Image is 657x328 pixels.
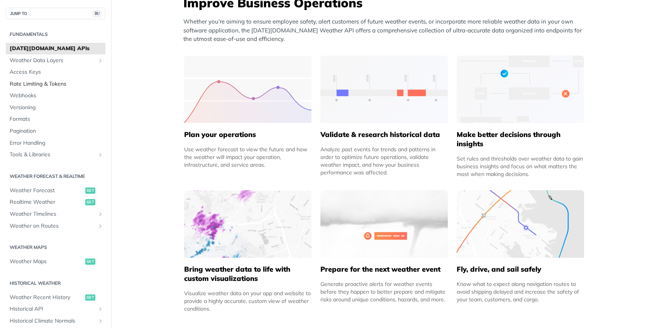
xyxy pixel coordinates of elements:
[10,294,83,301] span: Weather Recent History
[6,303,105,315] a: Historical APIShow subpages for Historical API
[6,280,105,287] h2: Historical Weather
[10,57,95,64] span: Weather Data Layers
[10,115,103,123] span: Formats
[184,130,312,139] h5: Plan your operations
[10,92,103,100] span: Webhooks
[6,220,105,232] a: Weather on RoutesShow subpages for Weather on Routes
[10,68,103,76] span: Access Keys
[10,317,95,325] span: Historical Climate Normals
[457,155,584,178] div: Set rules and thresholds over weather data to gain business insights and focus on what matters th...
[10,258,83,265] span: Weather Maps
[6,125,105,137] a: Pagination
[10,151,95,159] span: Tools & Libraries
[6,66,105,78] a: Access Keys
[97,211,103,217] button: Show subpages for Weather Timelines
[10,210,95,218] span: Weather Timelines
[10,187,83,194] span: Weather Forecast
[6,8,105,19] button: JUMP TO⌘/
[10,222,95,230] span: Weather on Routes
[6,113,105,125] a: Formats
[6,137,105,149] a: Error Handling
[320,130,448,139] h5: Validate & research historical data
[320,145,448,176] div: Analyze past events for trends and patterns in order to optimize future operations, validate weat...
[320,265,448,274] h5: Prepare for the next weather event
[85,294,95,301] span: get
[6,315,105,327] a: Historical Climate NormalsShow subpages for Historical Climate Normals
[93,10,101,17] span: ⌘/
[10,127,103,135] span: Pagination
[184,289,312,313] div: Visualize weather data on your app and website to provide a highly accurate, custom view of weath...
[457,130,584,149] h5: Make better decisions through insights
[6,78,105,90] a: Rate Limiting & Tokens
[184,265,312,283] h5: Bring weather data to life with custom visualizations
[320,280,448,303] div: Generate proactive alerts for weather events before they happen to better prepare and mitigate ri...
[6,173,105,180] h2: Weather Forecast & realtime
[457,280,584,303] div: Know what to expect along navigation routes to avoid shipping delayed and increase the safety of ...
[6,43,105,54] a: [DATE][DOMAIN_NAME] APIs
[10,305,95,313] span: Historical API
[10,104,103,112] span: Versioning
[6,208,105,220] a: Weather TimelinesShow subpages for Weather Timelines
[6,90,105,101] a: Webhooks
[97,152,103,158] button: Show subpages for Tools & Libraries
[6,185,105,196] a: Weather Forecastget
[10,198,83,206] span: Realtime Weather
[10,139,103,147] span: Error Handling
[10,45,103,52] span: [DATE][DOMAIN_NAME] APIs
[320,190,448,258] img: 2c0a313-group-496-12x.svg
[457,265,584,274] h5: Fly, drive, and sail safely
[97,306,103,312] button: Show subpages for Historical API
[6,196,105,208] a: Realtime Weatherget
[184,145,312,169] div: Use weather forecast to view the future and how the weather will impact your operation, infrastru...
[97,57,103,64] button: Show subpages for Weather Data Layers
[97,318,103,324] button: Show subpages for Historical Climate Normals
[6,31,105,38] h2: Fundamentals
[6,256,105,267] a: Weather Mapsget
[184,190,312,258] img: 4463876-group-4982x.svg
[85,188,95,194] span: get
[6,149,105,161] a: Tools & LibrariesShow subpages for Tools & Libraries
[97,223,103,229] button: Show subpages for Weather on Routes
[6,244,105,251] h2: Weather Maps
[457,56,584,123] img: a22d113-group-496-32x.svg
[85,259,95,265] span: get
[184,56,312,123] img: 39565e8-group-4962x.svg
[320,56,448,123] img: 13d7ca0-group-496-2.svg
[457,190,584,258] img: 994b3d6-mask-group-32x.svg
[6,102,105,113] a: Versioning
[85,199,95,205] span: get
[6,55,105,66] a: Weather Data LayersShow subpages for Weather Data Layers
[183,17,589,44] p: Whether you’re aiming to ensure employee safety, alert customers of future weather events, or inc...
[10,80,103,88] span: Rate Limiting & Tokens
[6,292,105,303] a: Weather Recent Historyget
